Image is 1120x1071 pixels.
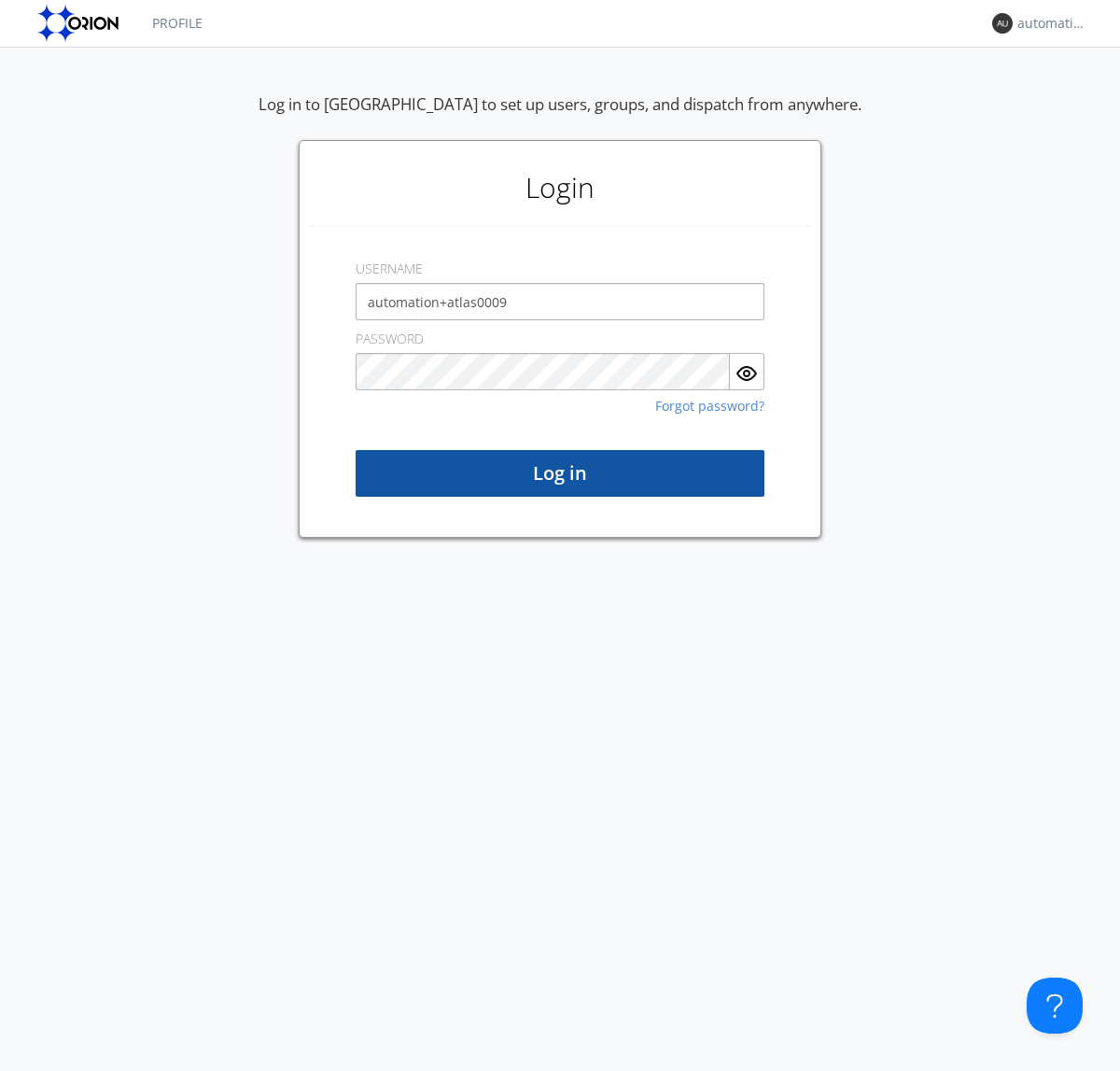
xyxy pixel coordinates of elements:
label: USERNAME [356,260,423,278]
label: PASSWORD [356,330,424,348]
button: Log in [356,450,764,497]
button: Show Password [730,353,764,390]
img: eye.svg [735,362,758,385]
img: 373638.png [992,13,1013,34]
img: orion-labs-logo.svg [37,5,124,42]
h1: Login [309,150,811,225]
a: Forgot password? [655,400,764,413]
iframe: Toggle Customer Support [1027,978,1083,1034]
div: automation+atlas0009 [1017,14,1087,33]
div: Log in to [GEOGRAPHIC_DATA] to set up users, groups, and dispatch from anywhere. [259,93,861,140]
input: Password [356,353,730,390]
